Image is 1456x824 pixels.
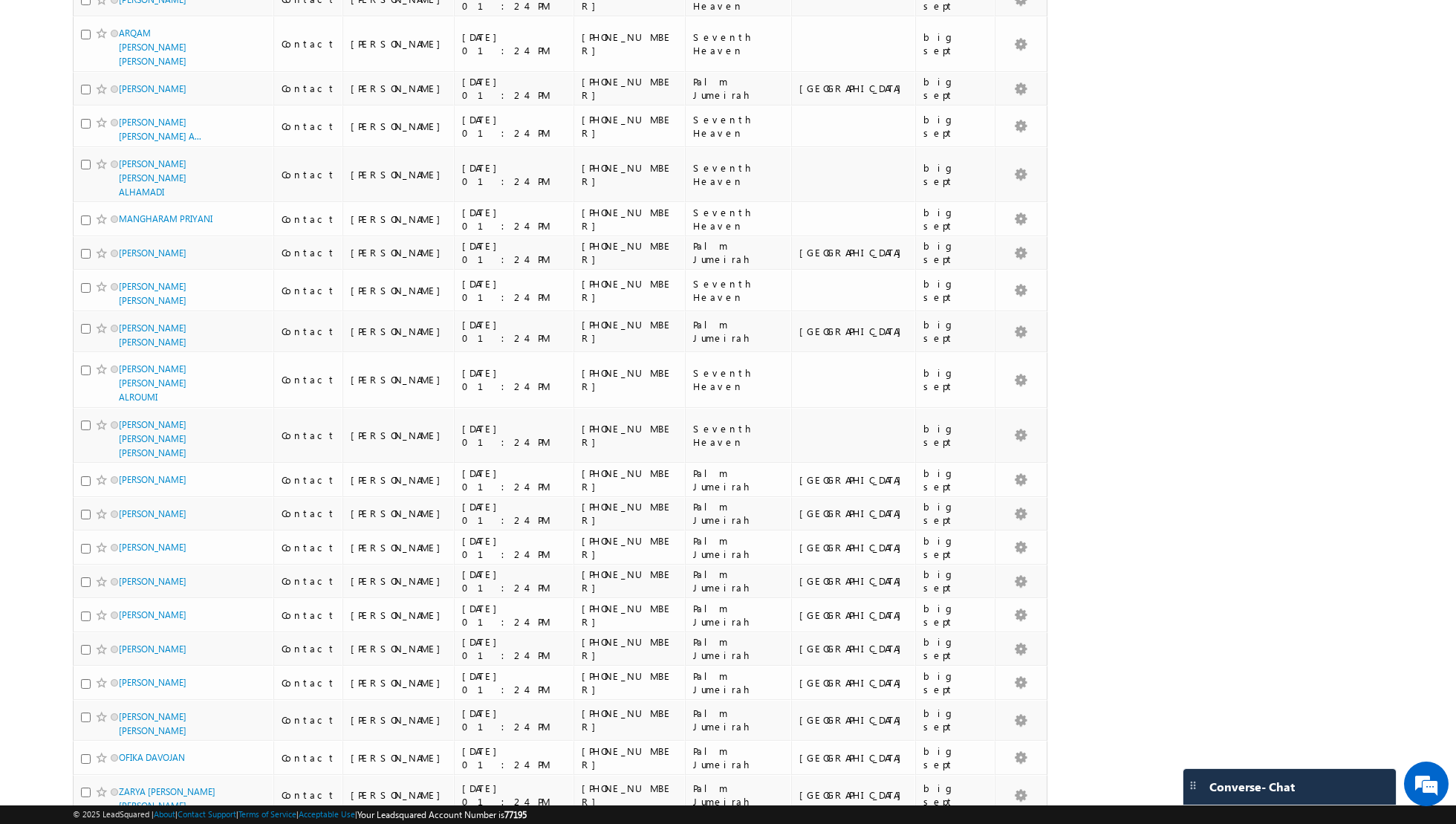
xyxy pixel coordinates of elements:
[178,809,236,819] a: Contact Support
[462,366,567,393] div: [DATE] 01:24 PM
[923,366,988,393] div: big sept
[462,744,567,771] div: [DATE] 01:24 PM
[1187,779,1199,791] img: carter-drag
[351,788,448,802] div: [PERSON_NAME]
[582,782,678,808] div: [PHONE_NUMBER]
[582,602,678,629] div: [PHONE_NUMBER]
[351,120,448,133] div: [PERSON_NAME]
[582,635,678,662] div: [PHONE_NUMBER]
[119,27,186,67] a: ARQAM [PERSON_NAME] [PERSON_NAME]
[693,744,785,771] div: Palm Jumeirah
[299,809,355,819] a: Acceptable Use
[923,782,988,808] div: big sept
[693,277,785,304] div: Seventh Heaven
[119,752,185,763] a: OFIKA DAVOJAN
[582,30,678,57] div: [PHONE_NUMBER]
[693,602,785,629] div: Palm Jumeirah
[582,500,678,527] div: [PHONE_NUMBER]
[923,669,988,696] div: big sept
[462,707,567,733] div: [DATE] 01:24 PM
[238,809,296,819] a: Terms of Service
[582,467,678,493] div: [PHONE_NUMBER]
[154,809,175,819] a: About
[693,707,785,733] div: Palm Jumeirah
[282,82,336,95] div: Contact
[693,113,785,140] div: Seventh Heaven
[693,467,785,493] div: Palm Jumeirah
[351,82,448,95] div: [PERSON_NAME]
[693,500,785,527] div: Palm Jumeirah
[693,75,785,102] div: Palm Jumeirah
[77,78,250,97] div: Chat with us now
[582,366,678,393] div: [PHONE_NUMBER]
[693,30,785,57] div: Seventh Heaven
[282,213,336,226] div: Contact
[582,534,678,561] div: [PHONE_NUMBER]
[19,137,271,446] textarea: Type your message and hit 'Enter'
[923,206,988,233] div: big sept
[923,467,988,493] div: big sept
[351,574,448,588] div: [PERSON_NAME]
[582,161,678,188] div: [PHONE_NUMBER]
[462,467,567,493] div: [DATE] 01:24 PM
[799,676,909,690] div: [GEOGRAPHIC_DATA]
[799,541,909,554] div: [GEOGRAPHIC_DATA]
[282,507,336,520] div: Contact
[351,168,448,181] div: [PERSON_NAME]
[693,422,785,449] div: Seventh Heaven
[799,246,909,259] div: [GEOGRAPHIC_DATA]
[119,542,186,553] a: [PERSON_NAME]
[582,318,678,345] div: [PHONE_NUMBER]
[119,158,186,198] a: [PERSON_NAME] [PERSON_NAME] ALHAMADI
[504,809,527,820] span: 77195
[351,213,448,226] div: [PERSON_NAME]
[351,642,448,655] div: [PERSON_NAME]
[923,161,988,188] div: big sept
[351,541,448,554] div: [PERSON_NAME]
[693,669,785,696] div: Palm Jumeirah
[282,713,336,727] div: Contact
[119,419,186,458] a: [PERSON_NAME] [PERSON_NAME] [PERSON_NAME]
[119,474,186,485] a: [PERSON_NAME]
[923,500,988,527] div: big sept
[282,325,336,338] div: Contact
[119,213,212,224] a: MANGHARAM PRIYANI
[582,113,678,140] div: [PHONE_NUMBER]
[73,808,527,822] span: © 2025 LeadSquared | | | | |
[282,37,336,51] div: Contact
[799,609,909,622] div: [GEOGRAPHIC_DATA]
[462,635,567,662] div: [DATE] 01:24 PM
[923,239,988,266] div: big sept
[923,277,988,304] div: big sept
[923,707,988,733] div: big sept
[244,7,279,43] div: Minimize live chat window
[462,422,567,449] div: [DATE] 01:24 PM
[923,635,988,662] div: big sept
[282,609,336,622] div: Contact
[462,669,567,696] div: [DATE] 01:24 PM
[462,500,567,527] div: [DATE] 01:24 PM
[923,534,988,561] div: big sept
[351,713,448,727] div: [PERSON_NAME]
[799,82,909,95] div: [GEOGRAPHIC_DATA]
[462,75,567,102] div: [DATE] 01:24 PM
[119,363,186,403] a: [PERSON_NAME] [PERSON_NAME] ALROUMI
[351,676,448,690] div: [PERSON_NAME]
[25,78,62,97] img: d_60004797649_company_0_60004797649
[119,609,186,620] a: [PERSON_NAME]
[351,325,448,338] div: [PERSON_NAME]
[693,206,785,233] div: Seventh Heaven
[119,711,186,736] a: [PERSON_NAME] [PERSON_NAME]
[282,473,336,487] div: Contact
[693,318,785,345] div: Palm Jumeirah
[799,642,909,655] div: [GEOGRAPHIC_DATA]
[582,206,678,233] div: [PHONE_NUMBER]
[462,568,567,594] div: [DATE] 01:24 PM
[799,574,909,588] div: [GEOGRAPHIC_DATA]
[923,113,988,140] div: big sept
[282,429,336,442] div: Contact
[923,30,988,57] div: big sept
[923,744,988,771] div: big sept
[693,635,785,662] div: Palm Jumeirah
[119,83,186,94] a: [PERSON_NAME]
